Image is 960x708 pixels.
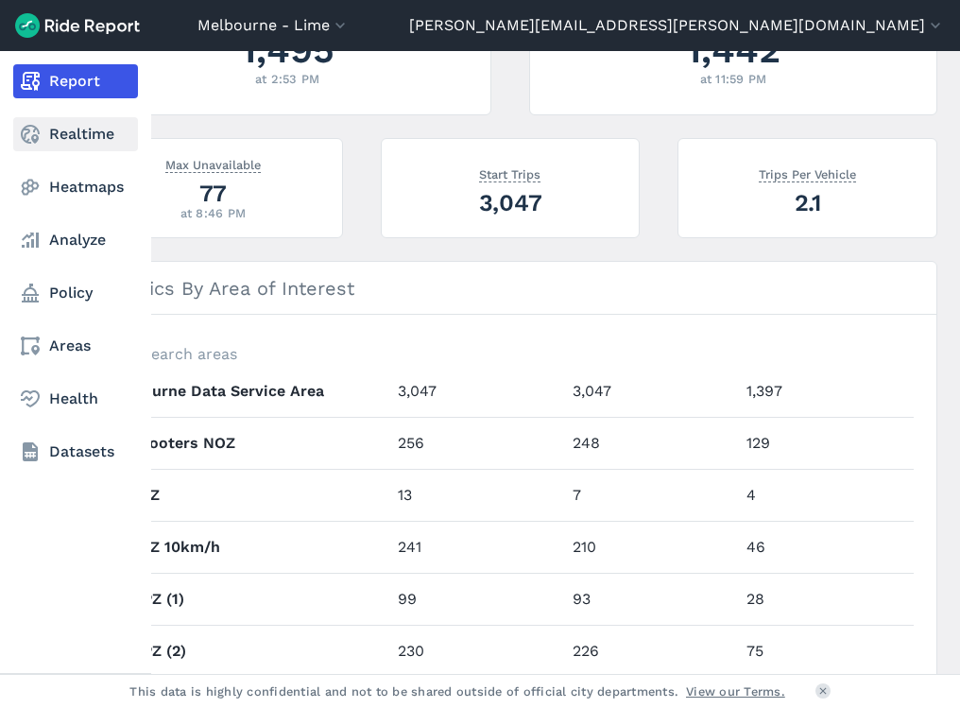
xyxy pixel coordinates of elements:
[13,117,138,151] a: Realtime
[739,417,914,469] td: 129
[197,14,350,37] button: Melbourne - Lime
[739,573,914,625] td: 28
[565,469,740,521] td: 7
[739,365,914,417] td: 1,397
[390,365,565,417] td: 3,047
[107,177,319,210] div: 77
[107,469,390,521] th: All LSZ
[13,435,138,469] a: Datasets
[553,70,914,88] div: at 11:59 PM
[84,262,936,315] h3: Metrics By Area of Interest
[565,573,740,625] td: 93
[107,204,319,222] div: at 8:46 PM
[565,365,740,417] td: 3,047
[13,329,138,363] a: Areas
[390,417,565,469] td: 256
[739,625,914,677] td: 75
[13,382,138,416] a: Health
[390,573,565,625] td: 99
[565,521,740,573] td: 210
[107,417,390,469] th: All Scooters NOZ
[390,625,565,677] td: 230
[701,186,914,219] div: 2.1
[739,469,914,521] td: 4
[739,521,914,573] td: 46
[390,469,565,521] td: 13
[565,417,740,469] td: 248
[565,625,740,677] td: 226
[165,154,261,173] span: Max Unavailable
[13,170,138,204] a: Heatmaps
[13,276,138,310] a: Policy
[479,164,540,182] span: Start Trips
[409,14,945,37] button: [PERSON_NAME][EMAIL_ADDRESS][PERSON_NAME][DOMAIN_NAME]
[759,164,856,182] span: Trips Per Vehicle
[15,13,140,38] img: Ride Report
[95,337,902,371] input: Search areas
[107,625,390,677] th: All NPZ (2)
[107,521,390,573] th: All LSZ 10km/h
[107,573,390,625] th: All NPZ (1)
[107,365,390,417] th: Melbourne Data Service Area
[107,70,468,88] div: at 2:53 PM
[13,223,138,257] a: Analyze
[686,682,785,700] a: View our Terms.
[390,521,565,573] td: 241
[404,186,617,219] div: 3,047
[13,64,138,98] a: Report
